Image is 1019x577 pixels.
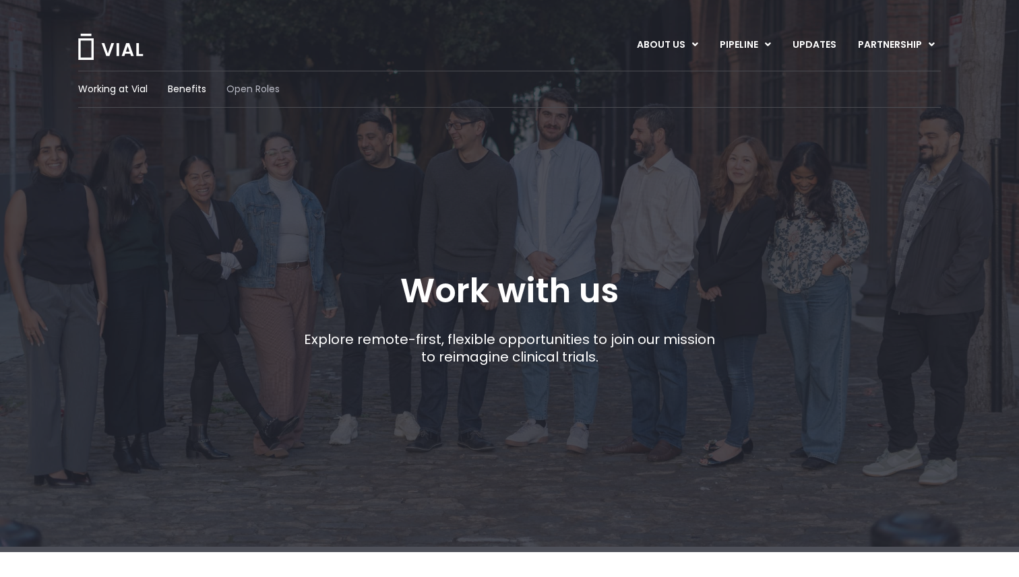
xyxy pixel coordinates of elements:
a: PARTNERSHIPMenu Toggle [847,34,946,57]
img: Vial Logo [77,34,144,60]
a: Open Roles [226,82,280,96]
a: PIPELINEMenu Toggle [709,34,781,57]
h1: Work with us [400,271,619,310]
a: UPDATES [782,34,846,57]
p: Explore remote-first, flexible opportunities to join our mission to reimagine clinical trials. [299,331,720,366]
a: Working at Vial [78,82,148,96]
a: Benefits [168,82,206,96]
a: ABOUT USMenu Toggle [626,34,708,57]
